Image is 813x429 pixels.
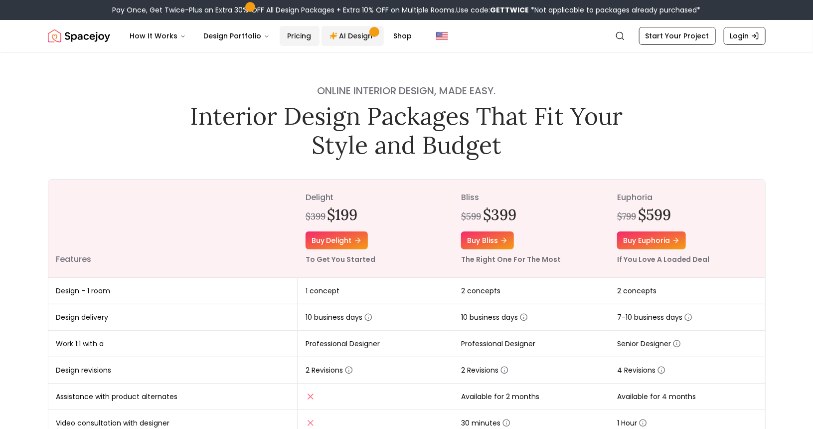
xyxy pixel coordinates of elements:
[306,365,353,375] span: 2 Revisions
[386,26,420,46] a: Shop
[529,5,701,15] span: *Not applicable to packages already purchased*
[306,312,372,322] span: 10 business days
[461,192,601,204] p: bliss
[48,26,110,46] a: Spacejoy
[122,26,194,46] button: How It Works
[183,102,630,159] h1: Interior Design Packages That Fit Your Style and Budget
[48,331,298,357] td: Work 1:1 with a
[48,357,298,384] td: Design revisions
[461,286,500,296] span: 2 concepts
[306,210,325,223] div: $399
[306,192,446,204] p: delight
[461,339,535,349] span: Professional Designer
[617,418,647,428] span: 1 Hour
[461,312,528,322] span: 10 business days
[322,26,384,46] a: AI Design
[306,286,339,296] span: 1 concept
[461,418,510,428] span: 30 minutes
[113,5,701,15] div: Pay Once, Get Twice-Plus an Extra 30% OFF All Design Packages + Extra 10% OFF on Multiple Rooms.
[436,30,448,42] img: United States
[196,26,278,46] button: Design Portfolio
[617,286,656,296] span: 2 concepts
[490,5,529,15] b: GETTWICE
[48,384,298,410] td: Assistance with product alternates
[48,26,110,46] img: Spacejoy Logo
[453,384,609,410] td: Available for 2 months
[617,254,710,264] small: If You Love A Loaded Deal
[617,210,636,223] div: $799
[461,365,508,375] span: 2 Revisions
[48,20,766,52] nav: Global
[48,278,298,304] td: Design - 1 room
[306,254,376,264] small: To Get You Started
[280,26,320,46] a: Pricing
[461,210,481,223] div: $599
[617,192,757,204] p: euphoria
[609,384,765,410] td: Available for 4 months
[122,26,420,46] nav: Main
[327,206,358,223] h2: $199
[48,304,298,331] td: Design delivery
[183,84,630,98] h4: Online interior design, made easy.
[48,180,298,278] th: Features
[461,254,561,264] small: The Right One For The Most
[306,339,380,349] span: Professional Designer
[639,27,716,45] a: Start Your Project
[617,231,686,249] a: Buy euphoria
[457,5,529,15] span: Use code:
[617,312,692,322] span: 7-10 business days
[461,231,514,249] a: Buy bliss
[617,365,665,375] span: 4 Revisions
[617,339,681,349] span: Senior Designer
[483,206,516,223] h2: $399
[724,27,766,45] a: Login
[638,206,671,223] h2: $599
[306,231,368,249] a: Buy delight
